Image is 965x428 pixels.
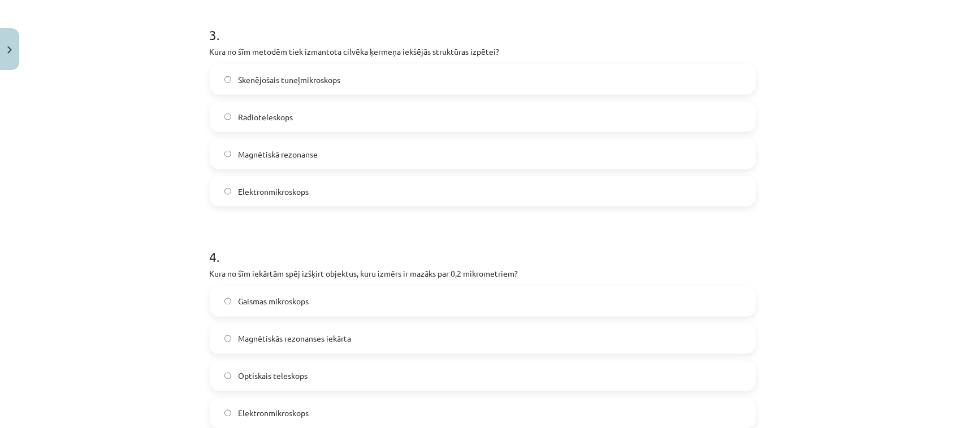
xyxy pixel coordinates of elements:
[224,76,232,84] input: Skenējošais tuneļmikroskops
[224,188,232,195] input: Elektronmikroskops
[238,149,318,160] span: Magnētiskā rezonanse
[238,111,293,123] span: Radioteleskops
[7,46,12,54] img: icon-close-lesson-0947bae3869378f0d4975bcd49f059093ad1ed9edebbc8119c70593378902aed.svg
[238,296,309,308] span: Gaismas mikroskops
[224,373,232,380] input: Optiskais teleskops
[224,410,232,417] input: Elektronmikroskops
[224,113,232,121] input: Radioteleskops
[210,268,756,279] p: Kura no šīm iekārtām spēj izšķirt objektus, kuru izmērs ir mazāks par 0,2 mikrometriem?
[210,46,756,58] p: Kura no šīm metodēm tiek izmantota cilvēka ķermeņa iekšējās struktūras izpētei?
[238,186,309,198] span: Elektronmikroskops
[238,370,308,382] span: Optiskais teleskops
[224,298,232,305] input: Gaismas mikroskops
[224,151,232,158] input: Magnētiskā rezonanse
[210,7,756,42] h1: 3 .
[210,229,756,264] h1: 4 .
[238,408,309,420] span: Elektronmikroskops
[238,333,351,345] span: Magnētiskās rezonanses iekārta
[238,74,340,86] span: Skenējošais tuneļmikroskops
[224,335,232,343] input: Magnētiskās rezonanses iekārta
